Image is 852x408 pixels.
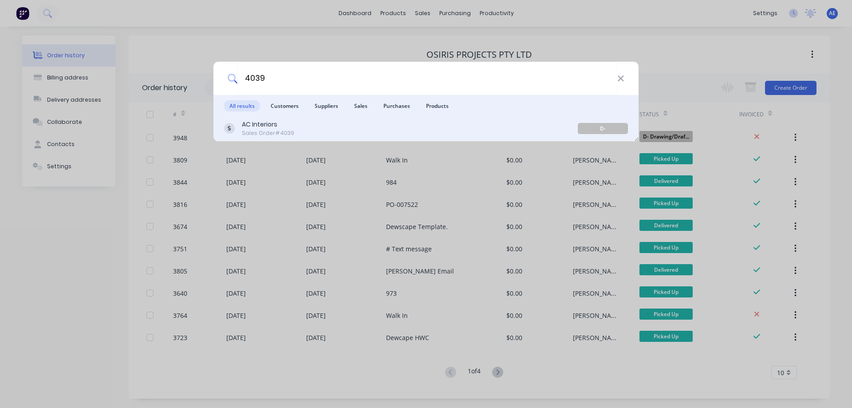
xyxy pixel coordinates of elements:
span: Suppliers [309,100,343,111]
div: D- Drawing/Drafting [578,123,628,134]
input: Start typing a customer or supplier name to create a new order... [237,62,617,95]
div: Sales Order #4039 [242,129,294,137]
span: Sales [349,100,373,111]
span: Customers [265,100,304,111]
span: Purchases [378,100,415,111]
span: Products [421,100,454,111]
div: AC Interiors [242,120,294,129]
span: All results [224,100,260,111]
